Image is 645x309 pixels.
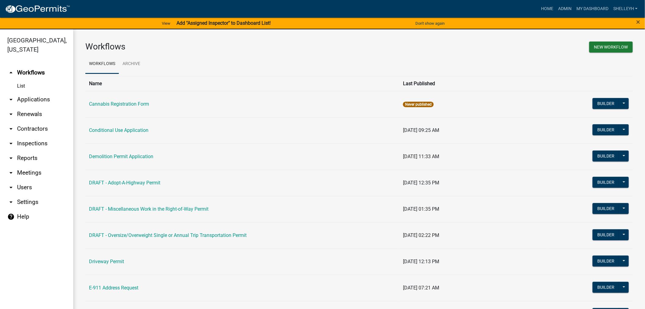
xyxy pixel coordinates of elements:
[593,229,619,240] button: Builder
[403,232,439,238] span: [DATE] 02:22 PM
[7,69,15,76] i: arrow_drop_up
[574,3,611,15] a: My Dashboard
[176,20,271,26] strong: Add "Assigned Inspector" to Dashboard List!
[593,151,619,162] button: Builder
[7,169,15,176] i: arrow_drop_down
[159,18,173,28] a: View
[7,213,15,220] i: help
[593,124,619,135] button: Builder
[589,42,633,53] button: New Workflow
[403,206,439,212] span: [DATE] 01:35 PM
[7,184,15,191] i: arrow_drop_down
[611,3,640,15] a: shelleyh
[89,154,153,159] a: Demolition Permit Application
[7,96,15,103] i: arrow_drop_down
[636,18,640,26] span: ×
[89,232,247,238] a: DRAFT - Oversize/Overweight Single or Annual Trip Transportation Permit
[403,154,439,159] span: [DATE] 11:33 AM
[89,259,124,264] a: Driveway Permit
[7,111,15,118] i: arrow_drop_down
[593,98,619,109] button: Builder
[403,127,439,133] span: [DATE] 09:25 AM
[593,256,619,267] button: Builder
[85,42,355,52] h3: Workflows
[556,3,574,15] a: Admin
[593,203,619,214] button: Builder
[593,177,619,188] button: Builder
[403,102,434,107] span: Never published
[89,180,160,186] a: DRAFT - Adopt-A-Highway Permit
[85,76,399,91] th: Name
[7,198,15,206] i: arrow_drop_down
[413,18,447,28] button: Don't show again
[539,3,556,15] a: Home
[119,54,144,74] a: Archive
[89,206,208,212] a: DRAFT - Miscellaneous Work in the Right-of-Way Permit
[403,259,439,264] span: [DATE] 12:13 PM
[399,76,549,91] th: Last Published
[89,127,148,133] a: Conditional Use Application
[7,140,15,147] i: arrow_drop_down
[403,180,439,186] span: [DATE] 12:35 PM
[89,285,138,291] a: E-911 Address Request
[593,282,619,293] button: Builder
[89,101,149,107] a: Cannabis Registration Form
[7,154,15,162] i: arrow_drop_down
[403,285,439,291] span: [DATE] 07:21 AM
[85,54,119,74] a: Workflows
[636,18,640,26] button: Close
[7,125,15,133] i: arrow_drop_down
